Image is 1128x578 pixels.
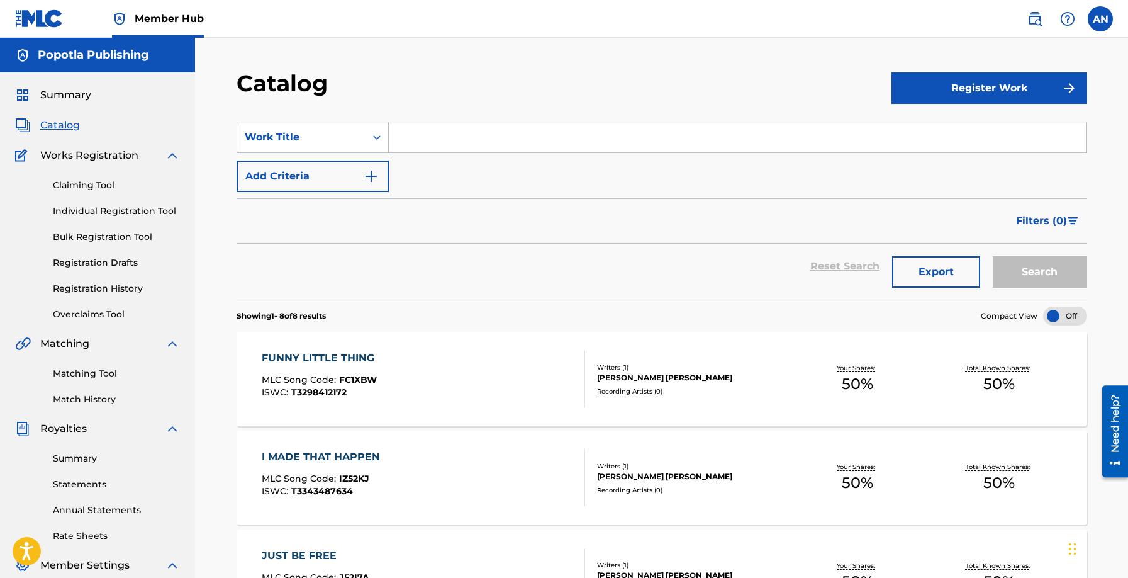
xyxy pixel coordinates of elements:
[15,48,30,63] img: Accounts
[966,561,1033,570] p: Total Known Shares:
[262,351,381,366] div: FUNNY LITTLE THING
[15,118,30,133] img: Catalog
[53,179,180,192] a: Claiming Tool
[112,11,127,26] img: Top Rightsholder
[364,169,379,184] img: 9d2ae6d4665cec9f34b9.svg
[165,421,180,436] img: expand
[40,148,138,163] span: Works Registration
[597,363,787,372] div: Writers ( 1 )
[842,472,873,494] span: 50 %
[15,88,91,103] a: SummarySummary
[291,485,353,497] span: T3343487634
[40,336,89,351] span: Matching
[837,363,878,373] p: Your Shares:
[837,462,878,472] p: Your Shares:
[966,462,1033,472] p: Total Known Shares:
[339,374,377,385] span: FC1XBW
[597,471,787,482] div: [PERSON_NAME] [PERSON_NAME]
[40,118,80,133] span: Catalog
[15,118,80,133] a: CatalogCatalog
[237,122,1087,300] form: Search Form
[339,473,369,484] span: IZ52KJ
[53,367,180,380] a: Matching Tool
[15,9,64,28] img: MLC Logo
[892,256,980,288] button: Export
[53,230,180,244] a: Bulk Registration Tool
[165,558,180,573] img: expand
[1027,11,1042,26] img: search
[40,421,87,436] span: Royalties
[983,373,1015,395] span: 50 %
[15,336,31,351] img: Matching
[1008,205,1087,237] button: Filters (0)
[53,452,180,465] a: Summary
[237,310,326,322] p: Showing 1 - 8 of 8 results
[15,148,31,163] img: Works Registration
[262,450,386,465] div: I MADE THAT HAPPEN
[237,69,334,98] h2: Catalog
[53,478,180,491] a: Statements
[135,11,204,26] span: Member Hub
[262,548,369,564] div: JUST BE FREE
[597,387,787,396] div: Recording Artists ( 0 )
[1060,11,1075,26] img: help
[1065,518,1128,578] iframe: Chat Widget
[262,473,339,484] span: MLC Song Code :
[40,558,130,573] span: Member Settings
[597,485,787,495] div: Recording Artists ( 0 )
[245,130,358,145] div: Work Title
[1069,530,1076,568] div: Drag
[597,372,787,383] div: [PERSON_NAME] [PERSON_NAME]
[1016,213,1067,229] span: Filters ( 0 )
[1022,6,1047,31] a: Public Search
[15,558,30,573] img: Member Settings
[53,393,180,406] a: Match History
[262,485,291,497] span: ISWC :
[1068,217,1078,225] img: filter
[1055,6,1080,31] div: Help
[291,387,347,398] span: T3298412172
[15,421,30,436] img: Royalties
[966,363,1033,373] p: Total Known Shares:
[15,88,30,103] img: Summary
[38,48,149,62] h5: Popotla Publishing
[597,462,787,471] div: Writers ( 1 )
[53,530,180,543] a: Rate Sheets
[53,282,180,295] a: Registration History
[597,560,787,570] div: Writers ( 1 )
[983,472,1015,494] span: 50 %
[981,310,1037,322] span: Compact View
[53,205,180,218] a: Individual Registration Tool
[237,332,1087,426] a: FUNNY LITTLE THINGMLC Song Code:FC1XBWISWC:T3298412172Writers (1)[PERSON_NAME] [PERSON_NAME]Recor...
[262,374,339,385] span: MLC Song Code :
[40,88,91,103] span: Summary
[53,256,180,269] a: Registration Drafts
[165,336,180,351] img: expand
[262,387,291,398] span: ISWC :
[1093,381,1128,482] iframe: Resource Center
[891,72,1087,104] button: Register Work
[53,308,180,321] a: Overclaims Tool
[1062,81,1077,96] img: f7272a7cc735f4ea7f67.svg
[1088,6,1113,31] div: User Menu
[842,373,873,395] span: 50 %
[53,504,180,517] a: Annual Statements
[237,431,1087,525] a: I MADE THAT HAPPENMLC Song Code:IZ52KJISWC:T3343487634Writers (1)[PERSON_NAME] [PERSON_NAME]Recor...
[165,148,180,163] img: expand
[237,161,389,192] button: Add Criteria
[837,561,878,570] p: Your Shares:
